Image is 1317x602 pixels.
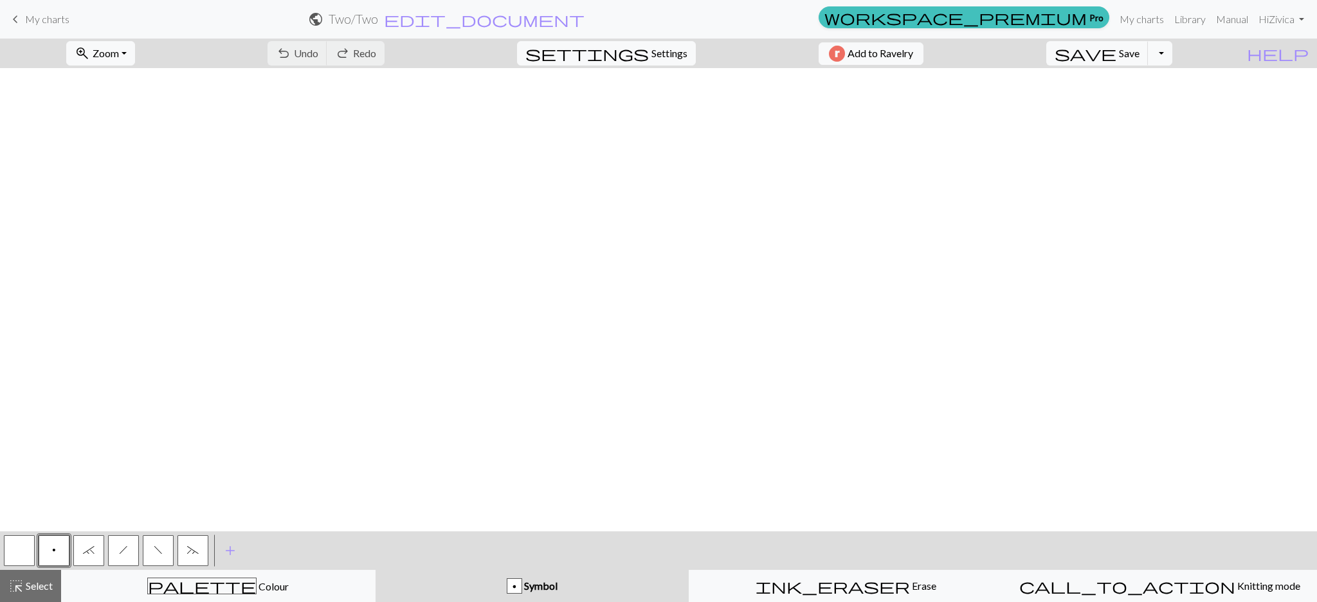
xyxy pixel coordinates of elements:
[75,44,90,62] span: zoom_in
[108,535,139,566] button: h
[689,570,1003,602] button: Erase
[223,542,238,560] span: add
[83,545,95,555] span: 3+ stitch right twist
[507,579,522,594] div: p
[1235,580,1300,592] span: Knitting mode
[8,10,23,28] span: keyboard_arrow_left
[148,577,256,595] span: palette
[119,545,128,555] span: right leaning decrease
[73,535,104,566] button: `
[1211,6,1253,32] a: Manual
[1114,6,1169,32] a: My charts
[61,570,376,602] button: Colour
[1046,41,1149,66] button: Save
[257,580,289,592] span: Colour
[154,545,163,555] span: left leaning decrease
[910,580,936,592] span: Erase
[1119,47,1140,59] span: Save
[829,46,845,62] img: Ravelry
[824,8,1087,26] span: workspace_premium
[25,13,69,25] span: My charts
[384,10,585,28] span: edit_document
[376,570,689,602] button: p Symbol
[66,41,135,66] button: Zoom
[308,10,323,28] span: public
[756,577,910,595] span: ink_eraser
[329,12,378,26] h2: Two / Two
[1169,6,1211,32] a: Library
[1003,570,1317,602] button: Knitting mode
[8,577,24,595] span: highlight_alt
[517,41,696,66] button: SettingsSettings
[525,44,649,62] span: settings
[819,42,923,65] button: Add to Ravelry
[1055,44,1116,62] span: save
[1019,577,1235,595] span: call_to_action
[24,580,53,592] span: Select
[93,47,119,59] span: Zoom
[819,6,1109,28] a: Pro
[52,545,56,555] span: Purl
[651,46,687,61] span: Settings
[143,535,174,566] button: f
[525,46,649,61] i: Settings
[177,535,208,566] button: ~
[187,545,199,555] span: 3+ stitch left twist
[522,580,558,592] span: Symbol
[39,535,69,566] button: p
[1247,44,1309,62] span: help
[848,46,913,62] span: Add to Ravelry
[8,8,69,30] a: My charts
[1253,6,1309,32] a: HiZivica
